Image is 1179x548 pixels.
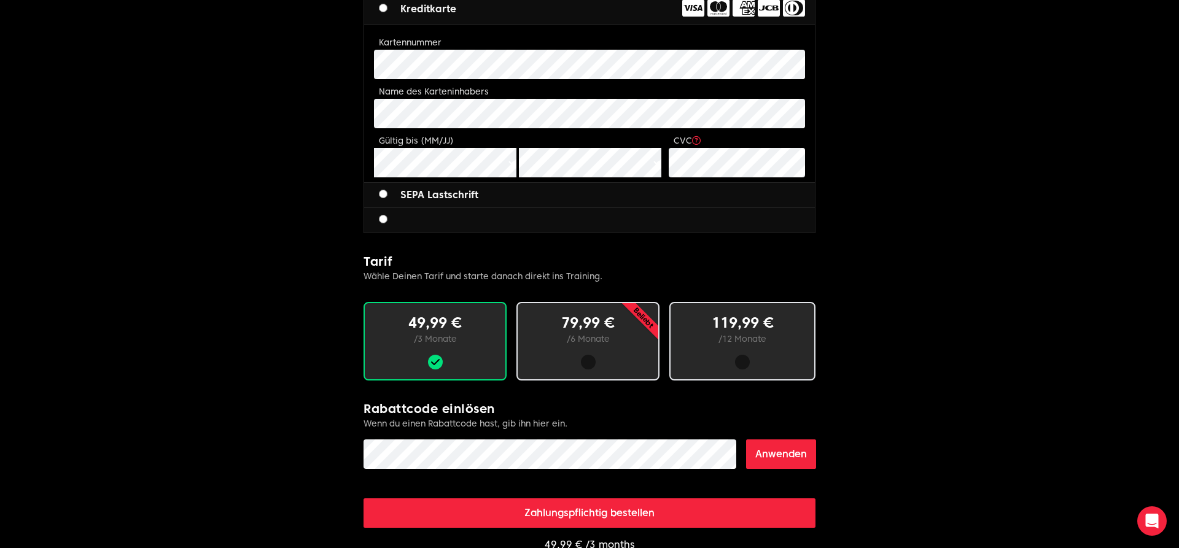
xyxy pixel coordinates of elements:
p: / 6 Monate [537,333,639,345]
label: Gültig bis (MM/JJ) [379,136,454,145]
p: 79,99 € [537,313,639,333]
p: Beliebt [590,264,696,371]
label: Kreditkarte [379,2,456,17]
input: SEPA Lastschrift [379,190,387,198]
div: Open Intercom Messenger [1137,506,1167,536]
label: Name des Karteninhabers [379,87,489,96]
input: Kreditkarte [379,4,387,12]
p: 49,99 € [384,313,486,333]
button: Zahlungspflichtig bestellen [364,498,815,528]
p: Wähle Deinen Tarif und starte danach direkt ins Training. [364,270,815,282]
h2: Tarif [364,253,815,270]
label: Kartennummer [379,37,442,47]
h2: Rabattcode einlösen [364,400,815,417]
label: CVC [674,136,701,145]
label: SEPA Lastschrift [379,188,478,203]
p: / 12 Monate [690,333,795,345]
p: Wenn du einen Rabattcode hast, gib ihn hier ein. [364,417,815,430]
button: Anwenden [746,439,816,469]
p: 119,99 € [690,313,795,333]
p: / 3 Monate [384,333,486,345]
